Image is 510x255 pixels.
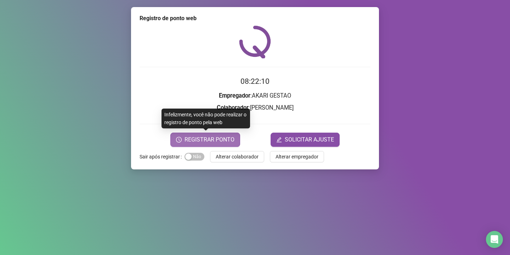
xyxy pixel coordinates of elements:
[216,153,259,161] span: Alterar colaborador
[239,25,271,58] img: QRPoint
[140,14,370,23] div: Registro de ponto web
[161,109,250,128] div: Infelizmente, você não pode realizar o registro de ponto pela web
[185,135,234,144] span: REGISTRAR PONTO
[140,91,370,100] h3: : AKARI GESTAO
[276,153,318,161] span: Alterar empregador
[240,77,270,86] time: 08:22:10
[486,231,503,248] div: Open Intercom Messenger
[276,137,282,143] span: edit
[271,133,340,147] button: editSOLICITAR AJUSTE
[176,137,182,143] span: clock-circle
[170,133,240,147] button: REGISTRAR PONTO
[270,151,324,162] button: Alterar empregador
[217,104,249,111] strong: Colaborador
[140,103,370,112] h3: : [PERSON_NAME]
[140,151,185,162] label: Sair após registrar
[219,92,250,99] strong: Empregador
[210,151,264,162] button: Alterar colaborador
[285,135,334,144] span: SOLICITAR AJUSTE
